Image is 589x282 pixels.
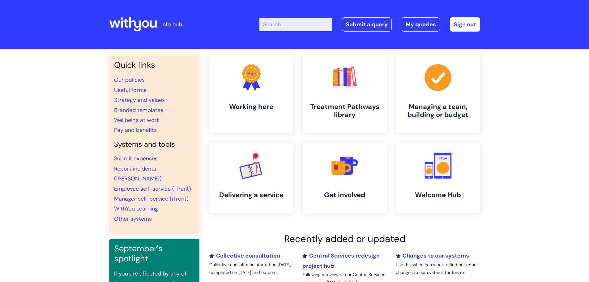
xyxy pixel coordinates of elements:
[209,261,293,276] p: Collective consultation started on [DATE], completed on [DATE] and outcom...
[114,116,160,124] a: Wellbeing at work
[114,106,163,114] a: Branded templates
[396,261,480,276] p: Use this when You want to find out about changes to our systems for this m...
[114,76,145,84] a: Our policies
[114,140,194,149] h4: Systems and tools
[114,185,191,193] a: Employee self-service (iTrent)
[402,17,440,32] a: My queries
[209,55,293,133] a: Working here
[450,17,480,32] a: Sign out
[209,143,293,213] a: Delivering a service
[114,165,162,182] a: Report incidents ([PERSON_NAME])
[396,252,469,259] a: Changes to our systems
[209,252,280,259] a: Collective consultation
[303,55,387,133] a: Treatment Pathways library
[114,244,194,264] h3: September's spotlight
[259,17,480,32] div: | -
[308,191,382,199] h4: Get involved
[259,18,332,31] input: Search
[114,205,158,212] a: WithYou Learning
[401,103,475,119] h4: Managing a team, building or budget
[114,126,157,134] a: Pay and benefits
[396,55,480,133] a: Managing a team, building or budget
[114,60,194,70] h3: Quick links
[114,195,189,202] a: Manager self-service (iTrent)
[114,96,165,104] a: Strategy and values
[308,103,382,119] h4: Treatment Pathways library
[401,191,475,199] h4: Welcome Hub
[161,20,182,29] p: info hub
[114,86,147,94] a: Useful forms
[214,191,288,199] h4: Delivering a service
[303,143,387,213] a: Get involved
[114,215,152,223] a: Other systems
[214,103,288,111] h4: Working here
[342,17,392,32] a: Submit a query
[209,233,480,245] h2: Recently added or updated
[302,252,380,269] a: Central Services redesign project hub
[396,143,480,213] a: Welcome Hub
[114,155,158,162] a: Submit expenses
